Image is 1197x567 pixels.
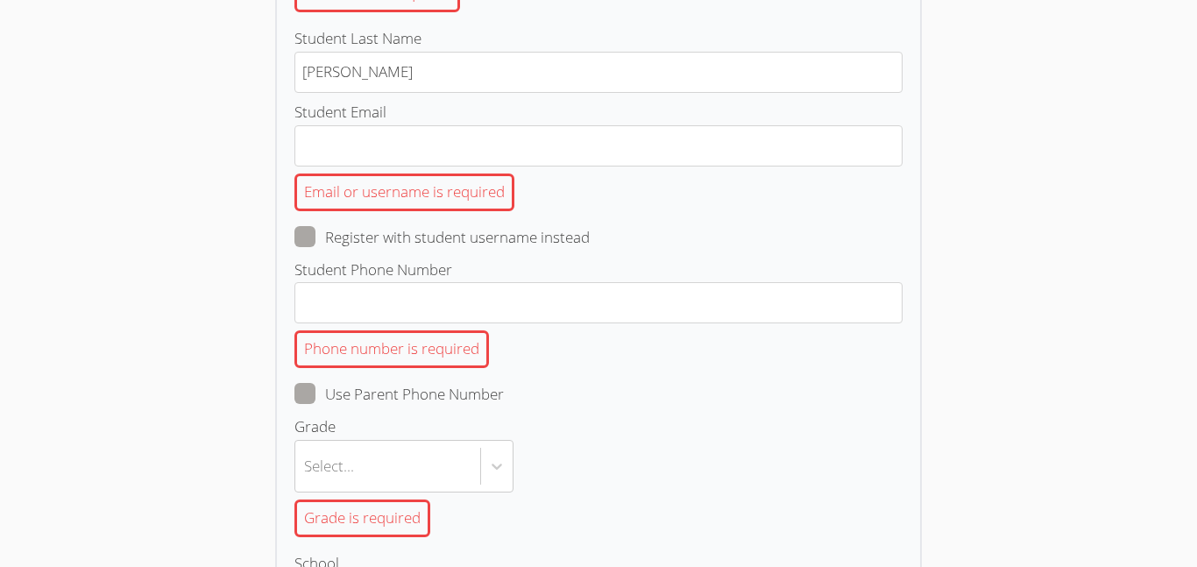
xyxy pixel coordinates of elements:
span: Grade [294,416,336,436]
label: Use Parent Phone Number [294,383,504,406]
span: Student Last Name [294,28,421,48]
input: Student Last Name [294,52,903,93]
label: Register with student username instead [294,226,590,249]
div: Grade is required [294,500,430,537]
input: Student Phone NumberPhone number is required [294,282,903,323]
input: GradeSelect...Grade is required [304,446,306,486]
div: Phone number is required [294,330,489,368]
input: Student EmailEmail or username is required [294,125,903,167]
div: Email or username is required [294,174,514,211]
span: Student Email [294,102,386,122]
div: Select... [304,453,354,478]
span: Student Phone Number [294,259,452,280]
